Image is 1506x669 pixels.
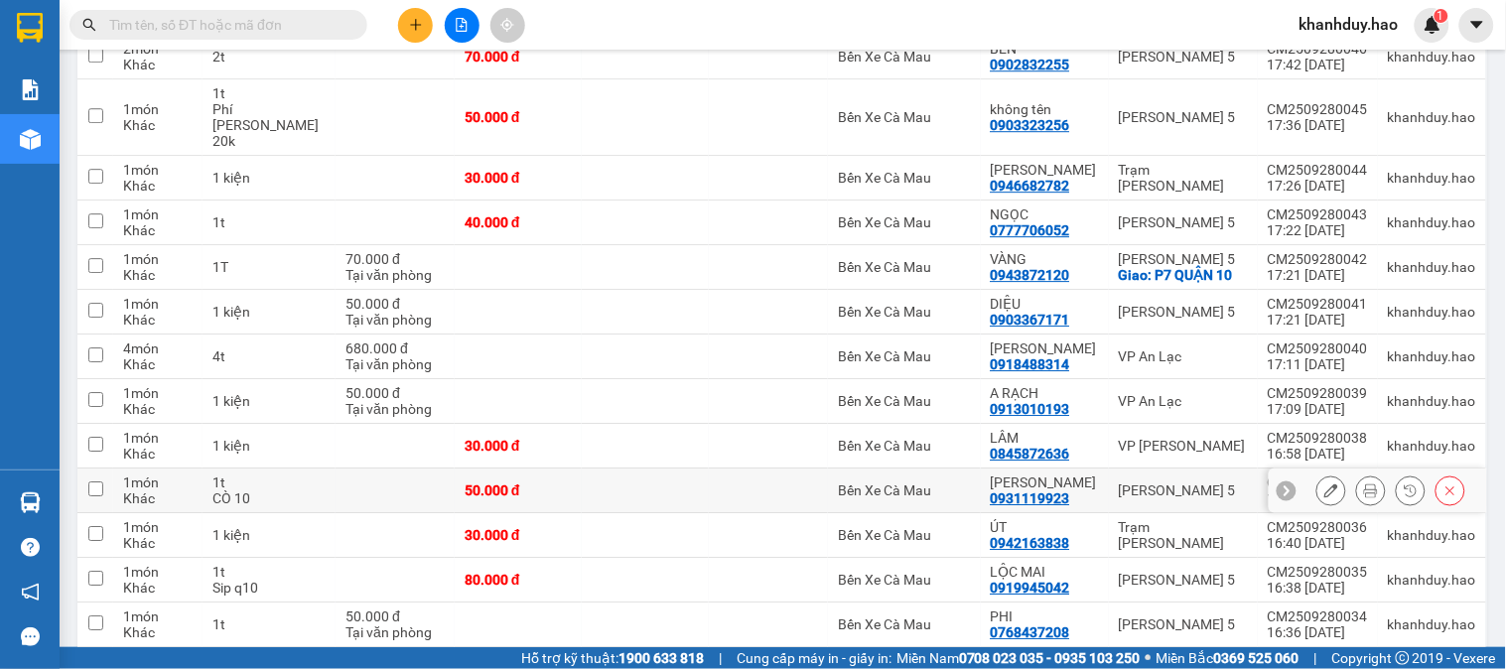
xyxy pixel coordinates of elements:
[345,401,445,417] div: Tại văn phòng
[345,624,445,640] div: Tại văn phòng
[1268,564,1368,580] div: CM2509280035
[123,117,193,133] div: Khác
[1268,535,1368,551] div: 16:40 [DATE]
[1388,616,1476,632] div: khanhduy.hao
[1119,304,1248,320] div: [PERSON_NAME] 5
[212,170,326,186] div: 1 kiện
[123,312,193,328] div: Khác
[838,214,970,230] div: Bến Xe Cà Mau
[1438,9,1444,23] span: 1
[123,430,193,446] div: 1 món
[1119,438,1248,454] div: VP [PERSON_NAME]
[123,474,193,490] div: 1 món
[123,267,193,283] div: Khác
[465,170,572,186] div: 30.000 đ
[991,251,1099,267] div: VÀNG
[1119,393,1248,409] div: VP An Lạc
[1268,580,1368,596] div: 16:38 [DATE]
[345,385,445,401] div: 50.000 đ
[20,79,41,100] img: solution-icon
[345,296,445,312] div: 50.000 đ
[345,267,445,283] div: Tại văn phòng
[838,49,970,65] div: Bến Xe Cà Mau
[500,18,514,32] span: aim
[186,73,830,98] li: Hotline: 02839552959
[838,170,970,186] div: Bến Xe Cà Mau
[991,222,1070,238] div: 0777706052
[1268,178,1368,194] div: 17:26 [DATE]
[991,57,1070,72] div: 0902832255
[212,85,326,101] div: 1t
[719,647,722,669] span: |
[123,535,193,551] div: Khác
[1268,474,1368,490] div: CM2509280037
[455,18,469,32] span: file-add
[123,57,193,72] div: Khác
[1268,296,1368,312] div: CM2509280041
[838,482,970,498] div: Bến Xe Cà Mau
[959,650,1141,666] strong: 0708 023 035 - 0935 103 250
[123,340,193,356] div: 4 món
[212,564,326,580] div: 1t
[1435,9,1448,23] sup: 1
[123,446,193,462] div: Khác
[1268,162,1368,178] div: CM2509280044
[490,8,525,43] button: aim
[737,647,891,669] span: Cung cấp máy in - giấy in:
[345,251,445,267] div: 70.000 đ
[465,49,572,65] div: 70.000 đ
[1468,16,1486,34] span: caret-down
[212,348,326,364] div: 4t
[991,312,1070,328] div: 0903367171
[123,178,193,194] div: Khác
[1268,267,1368,283] div: 17:21 [DATE]
[991,117,1070,133] div: 0903323256
[991,624,1070,640] div: 0768437208
[1268,401,1368,417] div: 17:09 [DATE]
[991,356,1070,372] div: 0918488314
[1268,117,1368,133] div: 17:36 [DATE]
[123,608,193,624] div: 1 món
[991,446,1070,462] div: 0845872636
[123,564,193,580] div: 1 món
[1314,647,1317,669] span: |
[212,438,326,454] div: 1 kiện
[20,129,41,150] img: warehouse-icon
[123,251,193,267] div: 1 món
[17,13,43,43] img: logo-vxr
[212,616,326,632] div: 1t
[123,580,193,596] div: Khác
[838,616,970,632] div: Bến Xe Cà Mau
[212,214,326,230] div: 1t
[991,535,1070,551] div: 0942163838
[1119,251,1248,267] div: [PERSON_NAME] 5
[1157,647,1300,669] span: Miền Bắc
[838,109,970,125] div: Bến Xe Cà Mau
[123,356,193,372] div: Khác
[838,259,970,275] div: Bến Xe Cà Mau
[1268,222,1368,238] div: 17:22 [DATE]
[1388,109,1476,125] div: khanhduy.hao
[1388,49,1476,65] div: khanhduy.hao
[345,608,445,624] div: 50.000 đ
[1388,259,1476,275] div: khanhduy.hao
[1268,356,1368,372] div: 17:11 [DATE]
[123,519,193,535] div: 1 món
[1459,8,1494,43] button: caret-down
[1388,438,1476,454] div: khanhduy.hao
[991,401,1070,417] div: 0913010193
[123,206,193,222] div: 1 món
[212,527,326,543] div: 1 kiện
[212,580,326,596] div: Sip q10
[1268,624,1368,640] div: 16:36 [DATE]
[1388,304,1476,320] div: khanhduy.hao
[521,647,704,669] span: Hỗ trợ kỹ thuật:
[465,214,572,230] div: 40.000 đ
[991,608,1099,624] div: PHI
[1388,393,1476,409] div: khanhduy.hao
[618,650,704,666] strong: 1900 633 818
[1146,654,1152,662] span: ⚪️
[838,572,970,588] div: Bến Xe Cà Mau
[991,430,1099,446] div: LÂM
[1388,170,1476,186] div: khanhduy.hao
